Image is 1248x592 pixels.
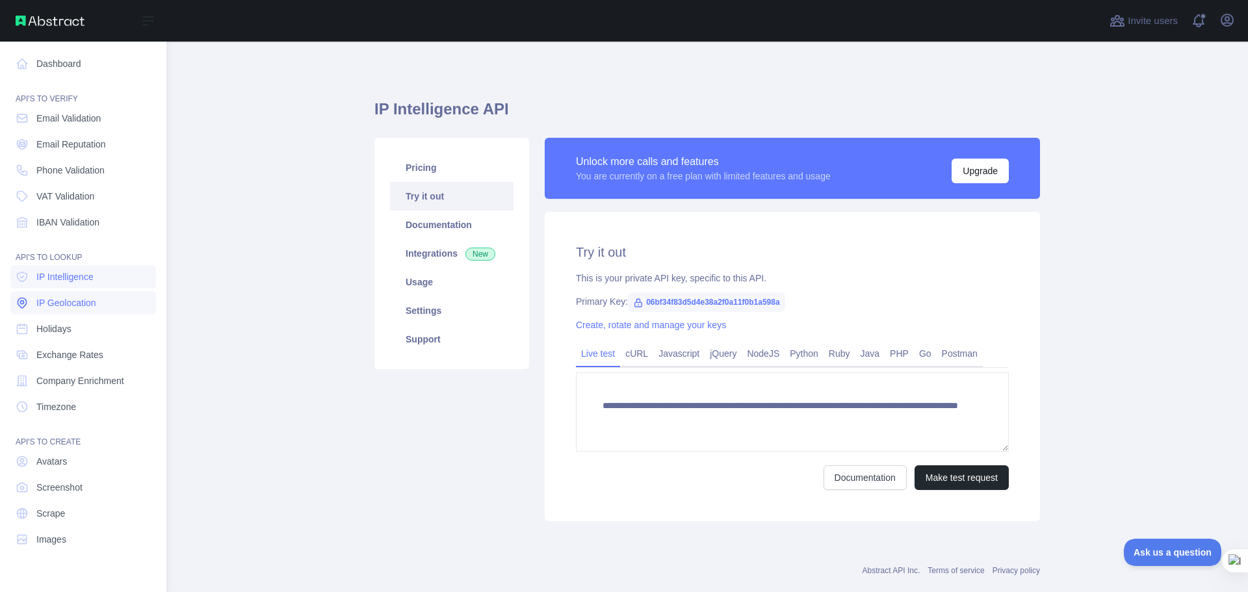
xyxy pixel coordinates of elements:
span: Exchange Rates [36,348,103,361]
span: Email Reputation [36,138,106,151]
span: Invite users [1128,14,1178,29]
span: 06bf34f83d5d4e38a2f0a11f0b1a598a [628,292,785,312]
a: Email Reputation [10,133,156,156]
a: Documentation [390,211,513,239]
a: Abstract API Inc. [863,566,920,575]
a: Images [10,528,156,551]
div: API'S TO LOOKUP [10,237,156,263]
button: Invite users [1107,10,1180,31]
a: Screenshot [10,476,156,499]
span: New [465,248,495,261]
button: Upgrade [952,159,1009,183]
div: API'S TO VERIFY [10,78,156,104]
a: Pricing [390,153,513,182]
h2: Try it out [576,243,1009,261]
a: Terms of service [928,566,984,575]
a: Documentation [824,465,907,490]
a: Timezone [10,395,156,418]
a: Create, rotate and manage your keys [576,320,726,330]
button: Make test request [915,465,1009,490]
img: Abstract API [16,16,84,26]
a: IP Intelligence [10,265,156,289]
a: Avatars [10,450,156,473]
div: Unlock more calls and features [576,154,831,170]
h1: IP Intelligence API [374,99,1040,130]
span: Scrape [36,507,65,520]
div: Primary Key: [576,295,1009,308]
a: Email Validation [10,107,156,130]
a: PHP [885,343,914,364]
a: Scrape [10,502,156,525]
a: IBAN Validation [10,211,156,234]
span: Phone Validation [36,164,105,177]
span: Screenshot [36,481,83,494]
span: Images [36,533,66,546]
span: Avatars [36,455,67,468]
a: NodeJS [742,343,785,364]
a: Go [914,343,937,364]
a: Integrations New [390,239,513,268]
a: Company Enrichment [10,369,156,393]
a: Live test [576,343,620,364]
span: IBAN Validation [36,216,99,229]
div: You are currently on a free plan with limited features and usage [576,170,831,183]
a: Ruby [824,343,855,364]
span: IP Intelligence [36,270,94,283]
a: jQuery [705,343,742,364]
span: VAT Validation [36,190,94,203]
a: Javascript [653,343,705,364]
span: Email Validation [36,112,101,125]
span: Company Enrichment [36,374,124,387]
iframe: Toggle Customer Support [1124,539,1222,566]
a: Phone Validation [10,159,156,182]
a: Settings [390,296,513,325]
span: Timezone [36,400,76,413]
div: This is your private API key, specific to this API. [576,272,1009,285]
a: Exchange Rates [10,343,156,367]
span: IP Geolocation [36,296,96,309]
a: Dashboard [10,52,156,75]
div: API'S TO CREATE [10,421,156,447]
span: Holidays [36,322,71,335]
a: VAT Validation [10,185,156,208]
a: Usage [390,268,513,296]
a: Support [390,325,513,354]
a: Try it out [390,182,513,211]
a: IP Geolocation [10,291,156,315]
a: Python [785,343,824,364]
a: Privacy policy [993,566,1040,575]
a: Holidays [10,317,156,341]
a: Java [855,343,885,364]
a: Postman [937,343,983,364]
a: cURL [620,343,653,364]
